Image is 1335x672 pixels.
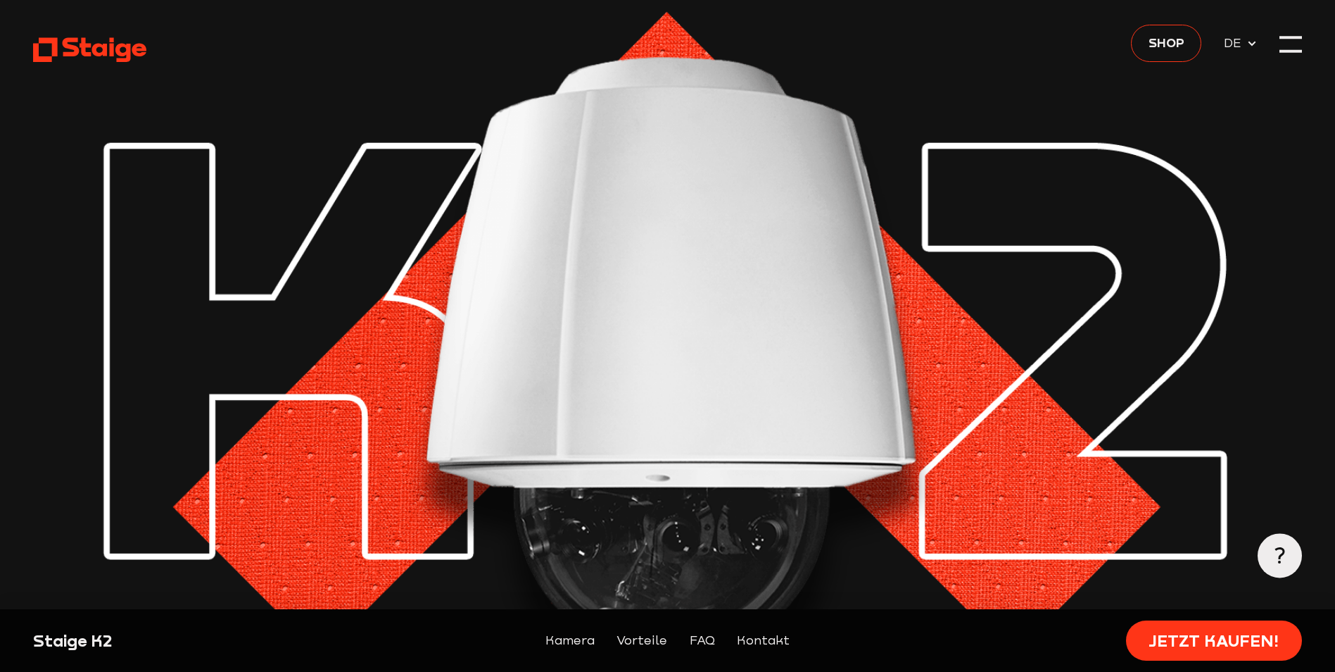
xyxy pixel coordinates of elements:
a: Shop [1131,25,1201,62]
a: Kamera [545,631,595,651]
a: FAQ [690,631,715,651]
a: Kontakt [737,631,790,651]
span: DE [1224,33,1246,53]
a: Vorteile [616,631,667,651]
div: Staige K2 [33,630,338,652]
span: Shop [1149,32,1184,52]
a: Jetzt kaufen! [1126,621,1302,661]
